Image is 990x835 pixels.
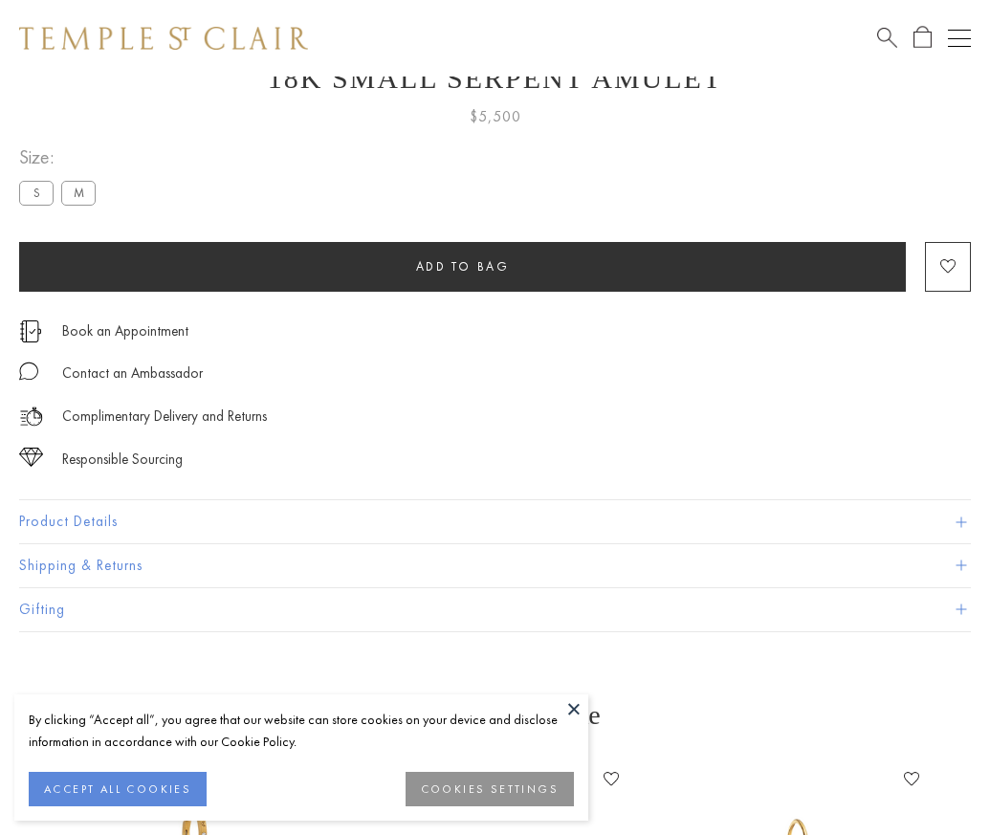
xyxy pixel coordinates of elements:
[19,588,971,631] button: Gifting
[416,258,510,275] span: Add to bag
[913,26,932,50] a: Open Shopping Bag
[19,181,54,205] label: S
[62,362,203,385] div: Contact an Ambassador
[62,448,183,472] div: Responsible Sourcing
[470,104,521,129] span: $5,500
[29,709,574,753] div: By clicking “Accept all”, you agree that our website can store cookies on your device and disclos...
[19,405,43,428] img: icon_delivery.svg
[19,27,308,50] img: Temple St. Clair
[62,320,188,341] a: Book an Appointment
[19,142,103,173] span: Size:
[19,320,42,342] img: icon_appointment.svg
[19,242,906,292] button: Add to bag
[19,500,971,543] button: Product Details
[19,362,38,381] img: MessageIcon-01_2.svg
[877,26,897,50] a: Search
[19,544,971,587] button: Shipping & Returns
[61,181,96,205] label: M
[29,772,207,806] button: ACCEPT ALL COOKIES
[19,448,43,467] img: icon_sourcing.svg
[19,62,971,95] h1: 18K Small Serpent Amulet
[62,405,267,428] p: Complimentary Delivery and Returns
[948,27,971,50] button: Open navigation
[406,772,574,806] button: COOKIES SETTINGS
